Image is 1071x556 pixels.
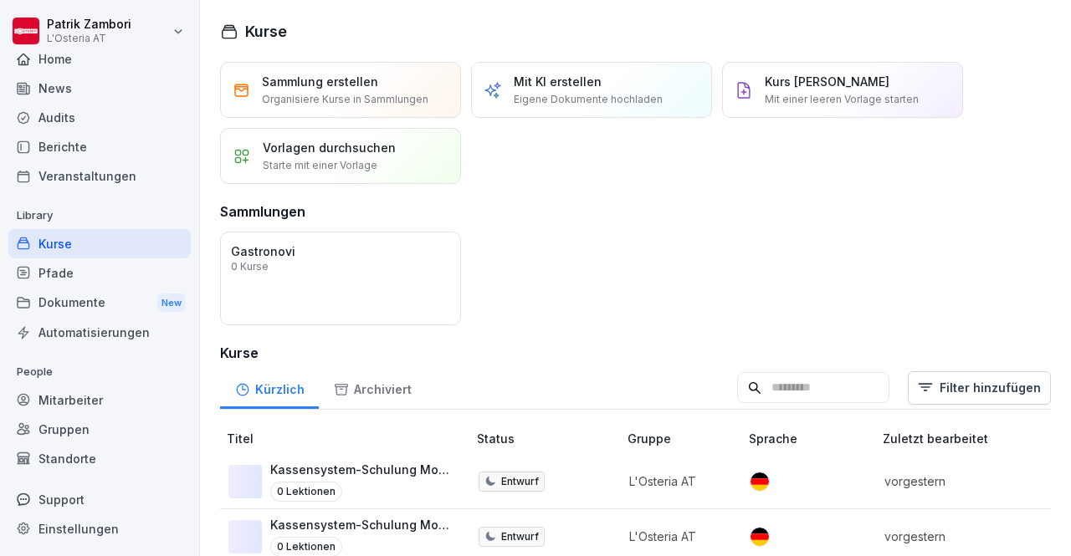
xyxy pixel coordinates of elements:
[227,430,470,447] p: Titel
[8,288,191,319] a: DokumenteNew
[8,74,191,103] a: News
[8,385,191,415] a: Mitarbeiter
[8,44,191,74] a: Home
[501,474,539,489] p: Entwurf
[749,430,876,447] p: Sprache
[245,20,287,43] h1: Kurse
[8,318,191,347] a: Automatisierungen
[765,92,919,107] p: Mit einer leeren Vorlage starten
[8,229,191,258] a: Kurse
[263,158,377,173] p: Starte mit einer Vorlage
[220,201,305,222] h3: Sammlungen
[884,472,1055,490] p: vorgestern
[629,528,722,545] p: L'Osteria AT
[628,430,742,447] p: Gruppe
[514,73,602,90] p: Mit KI erstellen
[262,92,428,107] p: Organisiere Kurse in Sammlungen
[270,482,342,502] p: 0 Lektionen
[47,33,131,44] p: L'Osteria AT
[8,444,191,473] a: Standorte
[220,343,1051,363] h3: Kurse
[629,472,722,490] p: L'Osteria AT
[765,73,889,90] p: Kurs [PERSON_NAME]
[8,288,191,319] div: Dokumente
[8,103,191,132] a: Audits
[262,73,378,90] p: Sammlung erstellen
[231,262,269,272] p: 0 Kurse
[157,293,186,313] div: New
[8,202,191,229] p: Library
[220,366,319,409] a: Kürzlich
[8,132,191,161] a: Berichte
[8,415,191,444] a: Gruppen
[908,371,1051,405] button: Filter hinzufügen
[8,485,191,514] div: Support
[263,139,396,156] p: Vorlagen durchsuchen
[477,430,621,447] p: Status
[220,232,461,325] a: Gastronovi0 Kurse
[751,528,769,546] img: de.svg
[47,18,131,32] p: Patrik Zambori
[8,359,191,385] p: People
[501,529,539,544] p: Entwurf
[319,366,426,409] a: Archiviert
[8,514,191,543] a: Einstellungen
[514,92,663,107] p: Eigene Dokumente hochladen
[8,258,191,288] a: Pfade
[270,461,450,478] p: Kassensystem-Schulung Modul 2 Management
[231,242,450,260] p: Gastronovi
[751,472,769,491] img: de.svg
[884,528,1055,545] p: vorgestern
[270,516,450,533] p: Kassensystem-Schulung Modul 1 Servicekräfte
[8,161,191,191] a: Veranstaltungen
